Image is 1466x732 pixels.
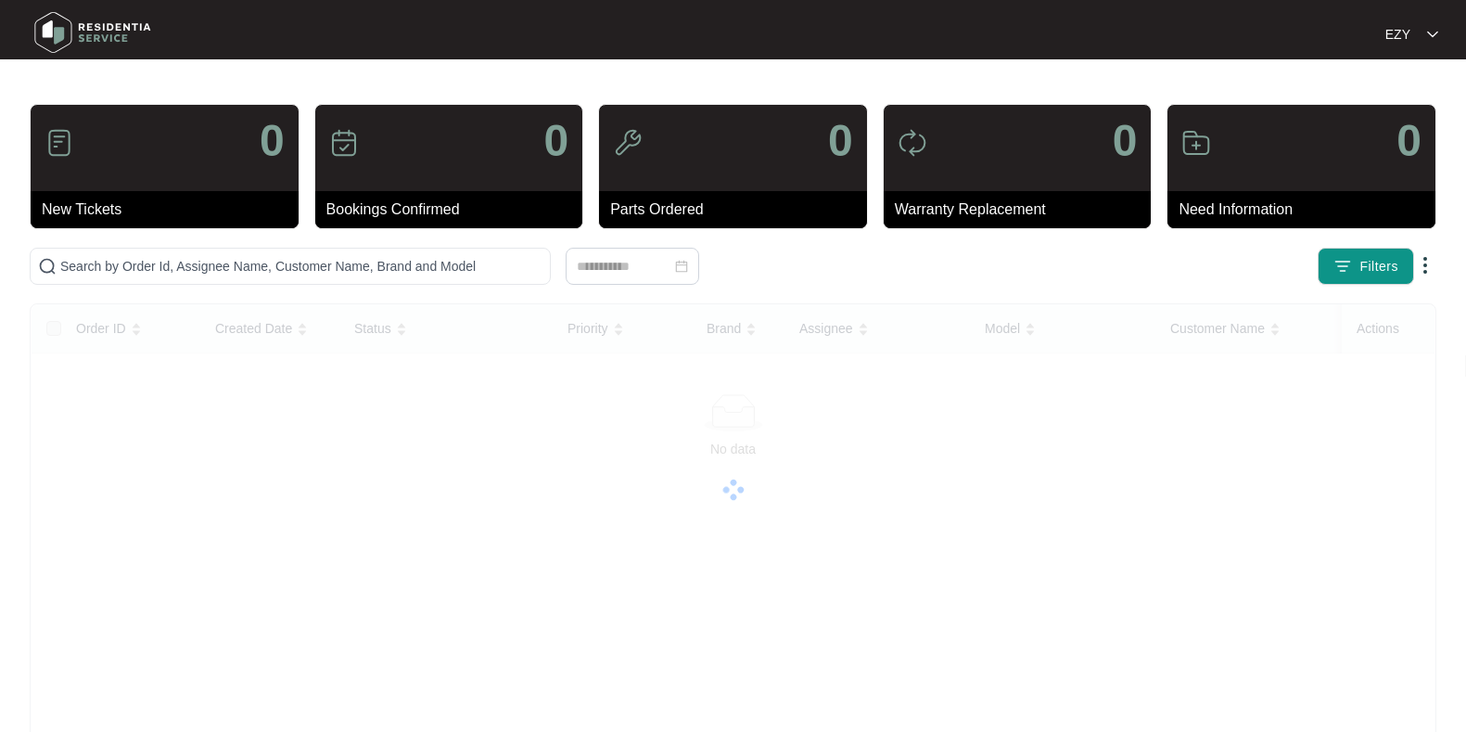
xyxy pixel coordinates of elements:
p: 0 [543,119,568,163]
p: EZY [1385,25,1410,44]
span: Filters [1359,257,1398,276]
img: residentia service logo [28,5,158,60]
p: Parts Ordered [610,199,867,221]
img: icon [45,128,74,158]
img: filter icon [1333,257,1352,276]
p: Need Information [1179,199,1435,221]
p: Bookings Confirmed [326,199,583,221]
p: 0 [260,119,285,163]
p: 0 [1113,119,1138,163]
img: dropdown arrow [1427,30,1438,39]
p: 0 [828,119,853,163]
p: New Tickets [42,199,299,221]
img: icon [613,128,643,158]
img: icon [1181,128,1211,158]
p: Warranty Replacement [895,199,1152,221]
img: icon [329,128,359,158]
img: dropdown arrow [1414,254,1436,276]
p: 0 [1396,119,1421,163]
img: search-icon [38,257,57,276]
img: icon [898,128,927,158]
input: Search by Order Id, Assignee Name, Customer Name, Brand and Model [60,256,542,276]
button: filter iconFilters [1318,248,1414,285]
